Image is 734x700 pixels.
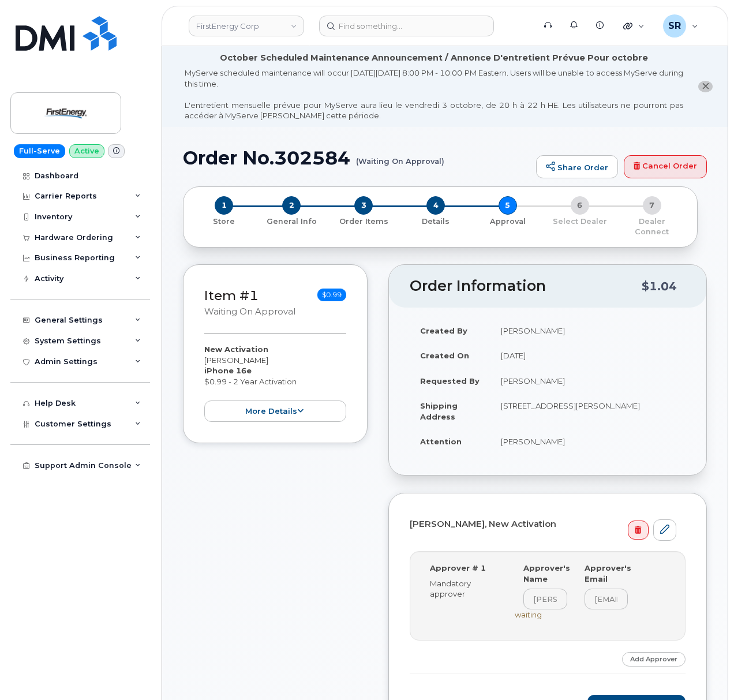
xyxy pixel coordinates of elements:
[204,287,259,304] a: Item #1
[282,196,301,215] span: 2
[410,519,676,529] h4: [PERSON_NAME], New Activation
[256,215,328,227] a: 2 General Info
[536,155,618,178] a: Share Order
[260,216,323,227] p: General Info
[405,216,467,227] p: Details
[490,368,686,394] td: [PERSON_NAME]
[624,155,707,178] a: Cancel Order
[220,52,648,64] div: October Scheduled Maintenance Announcement / Annonce D'entretient Prévue Pour octobre
[420,326,467,335] strong: Created By
[410,278,642,294] h2: Order Information
[420,376,480,385] strong: Requested By
[204,400,346,422] button: more details
[332,216,395,227] p: Order Items
[193,215,256,227] a: 1 Store
[642,275,677,297] div: $1.04
[420,437,462,446] strong: Attention
[400,215,472,227] a: 4 Details
[328,215,400,227] a: 3 Order Items
[426,196,445,215] span: 4
[698,81,713,93] button: close notification
[490,393,686,429] td: [STREET_ADDRESS][PERSON_NAME]
[420,351,469,360] strong: Created On
[197,216,251,227] p: Store
[523,589,567,609] input: Input
[185,68,683,121] div: MyServe scheduled maintenance will occur [DATE][DATE] 8:00 PM - 10:00 PM Eastern. Users will be u...
[622,652,686,667] a: Add Approver
[430,563,486,574] label: Approver # 1
[204,344,346,422] div: [PERSON_NAME] $0.99 - 2 Year Activation
[515,610,542,619] span: waiting
[490,318,686,343] td: [PERSON_NAME]
[317,289,346,301] span: $0.99
[430,578,497,600] div: Mandatory approver
[523,563,567,584] label: Approver's Name
[204,306,295,317] small: Waiting On Approval
[684,650,725,691] iframe: Messenger Launcher
[585,589,628,609] input: Input
[215,196,233,215] span: 1
[183,148,530,168] h1: Order No.302584
[356,148,444,166] small: (Waiting On Approval)
[490,429,686,454] td: [PERSON_NAME]
[490,343,686,368] td: [DATE]
[420,401,458,421] strong: Shipping Address
[204,366,252,375] strong: iPhone 16e
[204,345,268,354] strong: New Activation
[354,196,373,215] span: 3
[585,563,628,584] label: Approver's Email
